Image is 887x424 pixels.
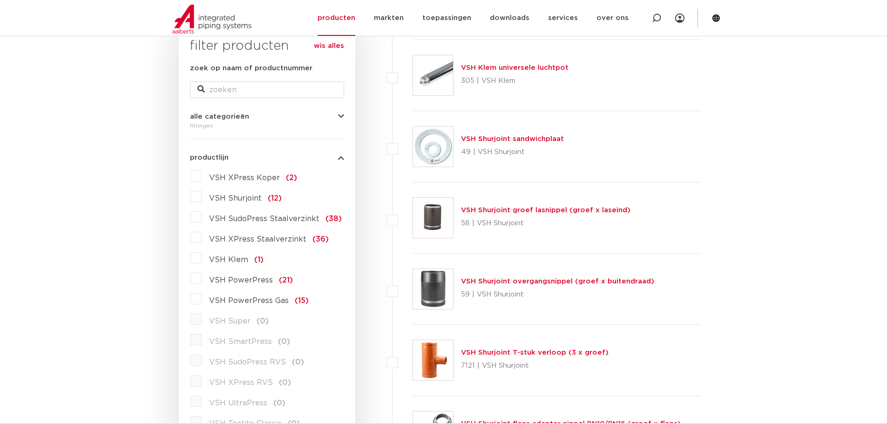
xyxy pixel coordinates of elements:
span: VSH PowerPress [209,276,273,284]
p: 49 | VSH Shurjoint [461,145,564,160]
span: productlijn [190,154,229,161]
span: VSH SudoPress RVS [209,358,286,366]
span: VSH PowerPress Gas [209,297,289,304]
span: (15) [295,297,309,304]
div: fittingen [190,120,344,131]
img: Thumbnail for VSH Shurjoint overgangsnippel (groef x buitendraad) [413,269,453,309]
span: VSH SudoPress Staalverzinkt [209,215,319,222]
label: zoek op naam of productnummer [190,63,312,74]
img: Thumbnail for VSH Klem universele luchtpot [413,55,453,95]
span: (2) [286,174,297,182]
span: VSH Klem [209,256,248,263]
span: (0) [279,379,291,386]
span: (1) [254,256,264,263]
span: VSH XPress Staalverzinkt [209,236,306,243]
span: (36) [312,236,329,243]
span: alle categorieën [190,113,249,120]
span: (0) [273,399,285,407]
a: VSH Shurjoint sandwichplaat [461,135,564,142]
p: 305 | VSH Klem [461,74,569,88]
span: VSH Shurjoint [209,195,262,202]
img: Thumbnail for VSH Shurjoint T-stuk verloop (3 x groef) [413,340,453,380]
span: (21) [279,276,293,284]
span: (0) [257,317,269,325]
img: Thumbnail for VSH Shurjoint groef lasnippel (groef x laseind) [413,198,453,238]
span: VSH XPress RVS [209,379,273,386]
input: zoeken [190,81,344,98]
p: 59 | VSH Shurjoint [461,287,654,302]
p: 7121 | VSH Shurjoint [461,358,609,373]
span: VSH SmartPress [209,338,272,345]
span: VSH UltraPress [209,399,267,407]
h3: filter producten [190,37,344,55]
span: VSH XPress Koper [209,174,280,182]
p: 58 | VSH Shurjoint [461,216,630,231]
span: (12) [268,195,282,202]
a: VSH Shurjoint overgangsnippel (groef x buitendraad) [461,278,654,285]
a: VSH Shurjoint groef lasnippel (groef x laseind) [461,207,630,214]
img: Thumbnail for VSH Shurjoint sandwichplaat [413,127,453,167]
a: wis alles [314,40,344,52]
a: VSH Klem universele luchtpot [461,64,569,71]
span: (0) [292,358,304,366]
span: (38) [325,215,342,222]
button: alle categorieën [190,113,344,120]
span: VSH Super [209,317,251,325]
button: productlijn [190,154,344,161]
span: (0) [278,338,290,345]
a: VSH Shurjoint T-stuk verloop (3 x groef) [461,349,609,356]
